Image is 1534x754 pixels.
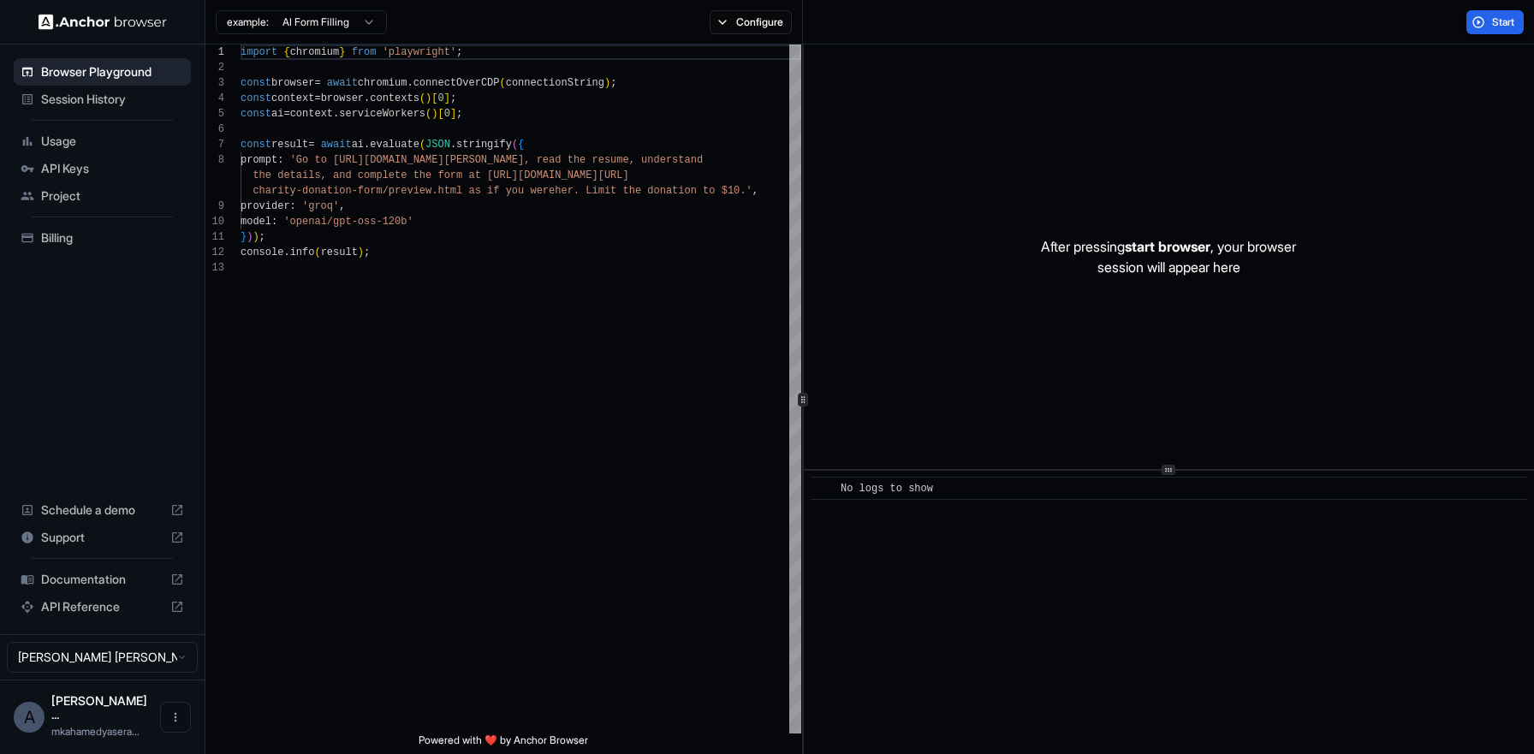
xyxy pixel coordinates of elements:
span: the details, and complete the form at [URL] [253,169,518,181]
span: await [321,139,352,151]
span: Ahamed Yaser Arafath MK [51,693,147,721]
div: 8 [205,152,224,168]
span: ad the resume, understand [549,154,703,166]
span: await [327,77,358,89]
span: provider [241,200,290,212]
span: Usage [41,133,184,150]
span: ( [500,77,506,89]
span: 'Go to [URL][DOMAIN_NAME][PERSON_NAME], re [290,154,549,166]
span: connectOverCDP [413,77,500,89]
span: const [241,108,271,120]
span: her. Limit the donation to $10.' [555,185,752,197]
span: ) [431,108,437,120]
span: ; [456,108,462,120]
div: Project [14,182,191,210]
span: const [241,77,271,89]
span: ( [314,246,320,258]
span: ] [450,108,456,120]
span: ai [271,108,283,120]
span: 0 [437,92,443,104]
span: info [290,246,315,258]
span: browser [271,77,314,89]
div: 5 [205,106,224,122]
span: . [364,139,370,151]
span: . [450,139,456,151]
div: 6 [205,122,224,137]
span: { [283,46,289,58]
div: 13 [205,260,224,276]
span: = [308,139,314,151]
span: stringify [456,139,512,151]
span: . [364,92,370,104]
img: Anchor Logo [39,14,167,30]
span: ( [419,139,425,151]
span: 0 [444,108,450,120]
span: Powered with ❤️ by Anchor Browser [419,733,588,754]
span: evaluate [370,139,419,151]
span: , [339,200,345,212]
span: ; [259,231,265,243]
span: = [314,77,320,89]
span: Start [1492,15,1516,29]
div: API Keys [14,155,191,182]
span: } [241,231,247,243]
span: Browser Playground [41,63,184,80]
button: Open menu [160,702,191,733]
span: model [241,216,271,228]
span: prompt [241,154,277,166]
span: context [290,108,333,120]
span: ; [456,46,462,58]
span: [ [437,108,443,120]
span: ) [425,92,431,104]
span: JSON [425,139,450,151]
span: } [339,46,345,58]
span: Project [41,187,184,205]
span: result [321,246,358,258]
span: import [241,46,277,58]
span: . [283,246,289,258]
div: Browser Playground [14,58,191,86]
div: 7 [205,137,224,152]
span: [DOMAIN_NAME][URL] [518,169,629,181]
span: const [241,92,271,104]
span: ) [358,246,364,258]
span: context [271,92,314,104]
div: 3 [205,75,224,91]
div: 10 [205,214,224,229]
span: chromium [358,77,407,89]
span: No logs to show [841,483,933,495]
span: chromium [290,46,340,58]
span: const [241,139,271,151]
div: 2 [205,60,224,75]
span: serviceWorkers [339,108,425,120]
span: = [283,108,289,120]
span: Schedule a demo [41,502,164,519]
span: ( [419,92,425,104]
div: Support [14,524,191,551]
span: result [271,139,308,151]
div: 1 [205,45,224,60]
span: 'playwright' [383,46,456,58]
span: connectionString [506,77,604,89]
div: 12 [205,245,224,260]
span: example: [227,15,269,29]
span: ) [253,231,259,243]
button: Start [1466,10,1524,34]
span: : [290,200,296,212]
div: Billing [14,224,191,252]
span: API Reference [41,598,164,615]
span: Documentation [41,571,164,588]
div: 11 [205,229,224,245]
span: browser [321,92,364,104]
span: = [314,92,320,104]
span: : [277,154,283,166]
span: mkahamedyaserarafath@gmail.com [51,725,140,738]
span: ( [512,139,518,151]
span: 'openai/gpt-oss-120b' [283,216,413,228]
div: Documentation [14,566,191,593]
span: ai [352,139,364,151]
span: charity-donation-form/preview.html as if you were [253,185,555,197]
span: ​ [819,480,828,497]
span: . [407,77,413,89]
span: ; [364,246,370,258]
